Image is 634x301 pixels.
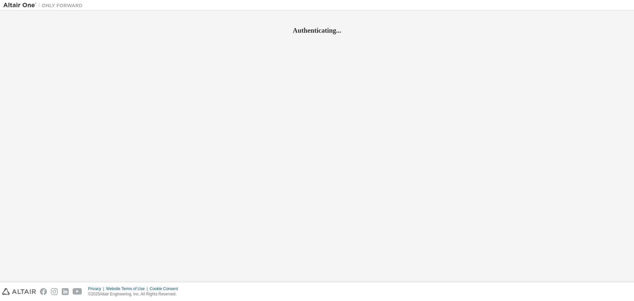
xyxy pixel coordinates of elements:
h2: Authenticating... [3,26,631,35]
img: instagram.svg [51,288,58,295]
div: Cookie Consent [150,286,182,291]
img: altair_logo.svg [2,288,36,295]
div: Website Terms of Use [106,286,150,291]
img: facebook.svg [40,288,47,295]
p: © 2025 Altair Engineering, Inc. All Rights Reserved. [88,291,182,297]
img: youtube.svg [73,288,82,295]
div: Privacy [88,286,106,291]
img: linkedin.svg [62,288,69,295]
img: Altair One [3,2,86,9]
